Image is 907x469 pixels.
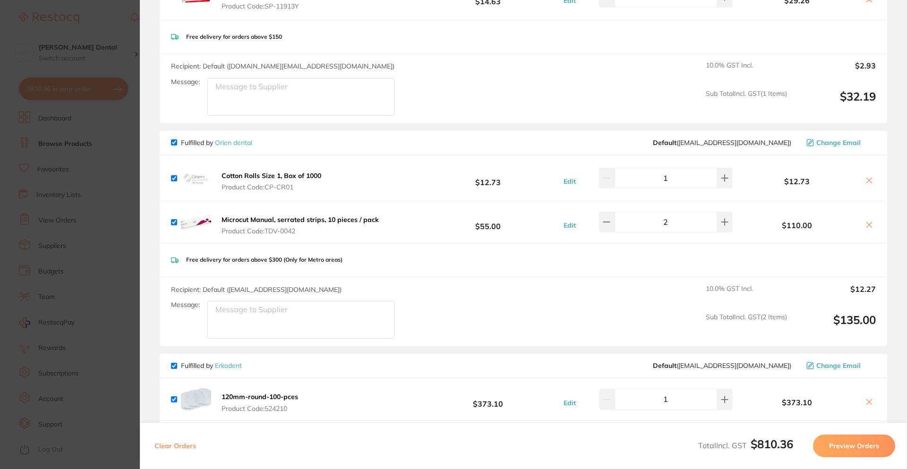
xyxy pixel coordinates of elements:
[215,361,242,370] a: Erkodent
[222,227,379,235] span: Product Code: TDV-0042
[706,285,787,306] span: 10.0 % GST Incl.
[222,392,298,401] b: 120mm-round-100-pces
[152,435,199,457] button: Clear Orders
[171,78,200,86] label: Message:
[804,361,876,370] button: Change Email
[795,313,876,339] output: $135.00
[186,34,282,40] p: Free delivery for orders above $150
[804,138,876,147] button: Change Email
[418,213,558,231] b: $55.00
[795,285,876,306] output: $12.27
[561,177,579,186] button: Edit
[735,398,859,407] b: $373.10
[222,405,298,412] span: Product Code: 524210
[813,435,895,457] button: Preview Orders
[816,139,861,146] span: Change Email
[181,388,211,411] img: MjEzOWk4eg
[653,361,676,370] b: Default
[222,171,321,180] b: Cotton Rolls Size 1, Box of 1000
[735,221,859,230] b: $110.00
[653,139,791,146] span: sales@orien.com.au
[171,285,342,294] span: Recipient: Default ( [EMAIL_ADDRESS][DOMAIN_NAME] )
[561,221,579,230] button: Edit
[186,256,342,263] p: Free delivery for orders above $300 (Only for Metro areas)
[219,215,382,235] button: Microcut Manual, serrated strips, 10 pieces / pack Product Code:TDV-0042
[795,61,876,82] output: $2.93
[698,441,793,450] span: Total Incl. GST
[181,139,252,146] p: Fulfilled by
[706,90,787,116] span: Sub Total Incl. GST ( 1 Items)
[181,362,242,369] p: Fulfilled by
[222,183,321,191] span: Product Code: CP-CR01
[222,2,351,10] span: Product Code: SP-11913Y
[706,313,787,339] span: Sub Total Incl. GST ( 2 Items)
[181,163,211,193] img: OXlqNWQxOQ
[219,392,301,412] button: 120mm-round-100-pces Product Code:524210
[418,170,558,187] b: $12.73
[653,138,676,147] b: Default
[215,138,252,147] a: Orien dental
[751,437,793,451] b: $810.36
[795,90,876,116] output: $32.19
[171,62,394,70] span: Recipient: Default ( [DOMAIN_NAME][EMAIL_ADDRESS][DOMAIN_NAME] )
[816,362,861,369] span: Change Email
[171,301,200,309] label: Message:
[653,362,791,369] span: support@erkodent.com.au
[222,215,379,224] b: Microcut Manual, serrated strips, 10 pieces / pack
[418,391,558,408] b: $373.10
[219,171,324,191] button: Cotton Rolls Size 1, Box of 1000 Product Code:CP-CR01
[706,61,787,82] span: 10.0 % GST Incl.
[735,177,859,186] b: $12.73
[561,399,579,407] button: Edit
[181,213,211,231] img: YXphY2g3cw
